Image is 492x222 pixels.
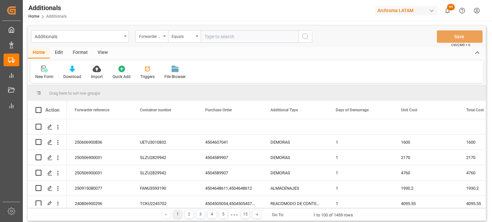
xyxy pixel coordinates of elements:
[313,212,353,218] div: 1 to 100 of 1459 rows
[263,150,328,165] div: DEMORAS
[91,74,103,80] div: Import
[113,74,131,80] div: Quick Add
[263,135,328,150] div: DEMORAS
[231,212,238,217] div: ● ● ●
[67,196,132,211] div: 240806900296
[196,210,205,218] div: 3
[451,42,470,47] span: Ctrl/CMD + S
[197,196,263,211] div: 4504505054,4504505457,4504505032,4504505718,4504505050,4504504552,4504505455,4504505456,45
[28,150,67,165] div: Press SPACE to select this row.
[241,210,249,218] div: 15
[208,210,216,218] div: 4
[270,108,298,112] span: Additional Type
[172,32,194,40] div: Equals
[28,196,67,211] div: Press SPACE to select this row.
[139,32,161,40] div: Forwarder reference
[375,4,440,17] button: Archroma LATAM
[67,181,132,196] div: 250915080077
[393,165,458,180] div: 4760
[75,108,109,112] span: Forwarder reference
[336,108,369,112] span: Days of Demurrage
[219,210,227,218] div: 5
[197,181,263,196] div: 4504648611,4504648612
[28,135,67,150] div: Press SPACE to select this row.
[93,47,113,58] div: View
[35,32,122,40] div: Additionals
[375,6,438,15] div: Archroma LATAM
[45,107,59,113] div: Action
[67,135,132,150] div: 250606900836
[49,91,100,96] span: Drag here to set row groups
[28,165,67,181] div: Press SPACE to select this row.
[168,30,201,43] button: open menu
[447,4,455,10] span: 94
[67,150,132,165] div: 250506900031
[140,108,171,112] span: Container number
[393,150,458,165] div: 2170
[28,119,67,135] div: Press SPACE to select this row.
[197,150,263,165] div: 4504589907
[197,165,263,180] div: 4504589907
[140,74,155,80] div: Triggers
[455,3,469,18] button: Help Center
[201,30,299,43] input: Type to search
[328,135,393,150] div: 1
[328,165,393,180] div: 1
[393,181,458,196] div: 1930.2
[401,108,417,112] span: Unit Cost
[68,47,93,58] div: Format
[328,181,393,196] div: 1
[28,181,67,196] div: Press SPACE to select this row.
[466,108,484,112] span: Total Cost
[328,150,393,165] div: 1
[28,14,39,19] a: Home
[263,181,328,196] div: ALMACENAJES
[185,210,193,218] div: 2
[328,196,393,211] div: 1
[67,165,132,180] div: 250506900031
[132,165,197,180] div: SLZU2829942
[132,150,197,165] div: SLZU2829942
[263,196,328,211] div: REACOMODO DE CONTENEDOR
[272,212,284,218] div: Go To:
[132,196,197,211] div: TCKU2245702
[135,30,168,43] button: open menu
[263,165,328,180] div: DEMORAS
[50,47,68,58] div: Edit
[31,30,129,43] button: open menu
[393,135,458,150] div: 1600
[299,30,312,43] button: search button
[174,210,182,218] div: 1
[132,181,197,196] div: FANU3593190
[437,30,483,43] button: Save
[205,108,232,112] span: Purchase Order
[35,74,54,80] div: New Form
[164,74,186,80] div: File Browser
[63,74,81,80] div: Download
[132,135,197,150] div: UETU3010832
[28,47,50,58] div: Home
[197,135,263,150] div: 4504607041
[393,196,458,211] div: 4095.55
[28,3,67,13] div: Additionals
[440,3,455,18] button: show 94 new notifications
